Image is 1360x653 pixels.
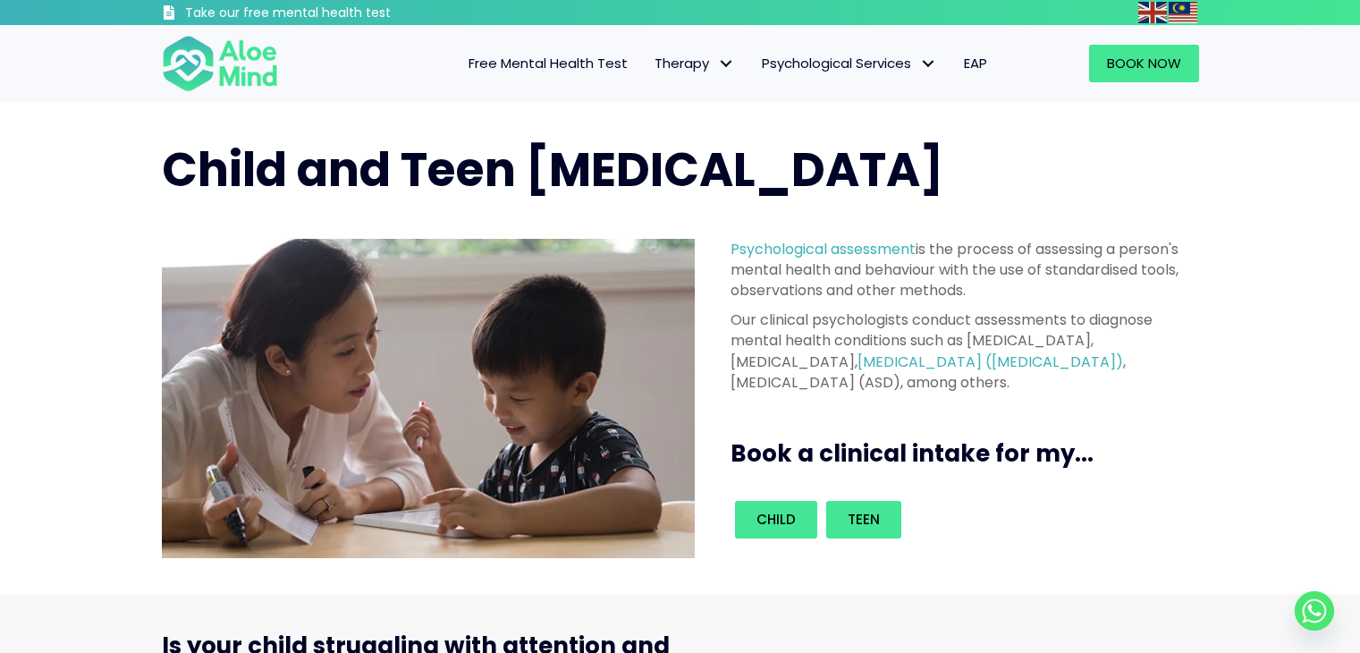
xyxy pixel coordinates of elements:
[731,239,1188,301] p: is the process of assessing a person's mental health and behaviour with the use of standardised t...
[301,45,1001,82] nav: Menu
[1169,2,1199,22] a: Malay
[950,45,1001,82] a: EAP
[964,54,987,72] span: EAP
[731,437,1206,470] h3: Book a clinical intake for my...
[185,4,486,22] h3: Take our free mental health test
[762,54,937,72] span: Psychological Services
[1089,45,1199,82] a: Book Now
[1169,2,1197,23] img: ms
[1138,2,1167,23] img: en
[735,501,817,539] a: Child
[162,34,278,93] img: Aloe mind Logo
[469,54,628,72] span: Free Mental Health Test
[826,501,901,539] a: Teen
[1295,591,1334,631] a: Whatsapp
[162,239,695,559] img: child assessment
[748,45,950,82] a: Psychological ServicesPsychological Services: submenu
[916,51,942,77] span: Psychological Services: submenu
[731,310,1188,393] p: Our clinical psychologists conduct assessments to diagnose mental health conditions such as [MEDI...
[857,352,1123,372] a: [MEDICAL_DATA] ([MEDICAL_DATA])
[455,45,641,82] a: Free Mental Health Test
[1138,2,1169,22] a: English
[756,510,796,529] span: Child
[1107,54,1181,72] span: Book Now
[731,496,1188,543] div: Book an intake for my...
[655,54,735,72] span: Therapy
[731,239,916,259] a: Psychological assessment
[162,137,943,202] span: Child and Teen [MEDICAL_DATA]
[848,510,880,529] span: Teen
[641,45,748,82] a: TherapyTherapy: submenu
[162,4,486,25] a: Take our free mental health test
[714,51,739,77] span: Therapy: submenu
